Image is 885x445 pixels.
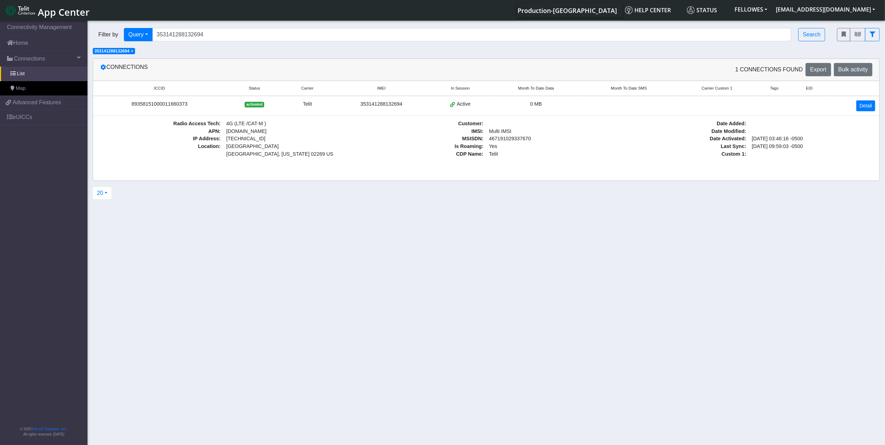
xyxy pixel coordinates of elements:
[489,143,497,149] span: Yes
[249,85,260,91] span: Status
[154,85,165,91] span: ICCID
[93,30,124,39] span: Filter by
[623,150,749,158] span: Custom 1 :
[518,6,617,15] span: Production-[GEOGRAPHIC_DATA]
[611,85,647,91] span: Month To Date SMS
[97,100,222,108] div: 89358151000011660373
[360,150,486,158] span: CDP Name :
[360,128,486,135] span: IMSI :
[360,135,486,143] span: MSISDN :
[735,65,803,74] span: 1 Connections found
[770,85,779,91] span: Tags
[131,49,133,53] button: Close
[517,3,617,17] a: Your current platform instance
[94,49,129,54] span: 353141288132694
[13,98,61,107] span: Advanced Features
[451,85,470,91] span: In Session
[838,66,868,72] span: Bulk activity
[124,28,153,41] button: Query
[92,186,112,200] button: 20
[38,6,90,19] span: App Center
[798,28,825,41] button: Search
[806,85,813,91] span: EID
[226,143,347,150] span: [GEOGRAPHIC_DATA]
[152,28,792,41] input: Search...
[806,63,831,76] button: Export
[97,143,224,158] span: Location :
[730,3,772,16] button: FELLOWES
[749,135,876,143] span: [DATE] 03:46:16 -0500
[97,120,224,128] span: Radio Access Tech :
[245,102,264,107] span: activated
[834,63,872,76] button: Bulk activity
[625,6,671,14] span: Help center
[687,6,717,14] span: Status
[837,28,880,41] div: fitlers menu
[687,6,695,14] img: status.svg
[622,3,684,17] a: Help center
[623,135,749,143] span: Date Activated :
[6,3,89,18] a: App Center
[226,150,347,158] span: [GEOGRAPHIC_DATA], [US_STATE] 02269 US
[6,5,35,16] img: logo-telit-cinterion-gw-new.png
[530,101,542,107] span: 0 MB
[360,143,486,150] span: Is Roaming :
[95,63,486,76] div: Connections
[224,128,350,135] span: [DOMAIN_NAME]
[14,55,45,63] span: Connections
[97,135,224,143] span: IP Address :
[623,143,749,150] span: Last Sync :
[702,85,732,91] span: Carrier Custom 1
[486,150,613,158] span: Telit
[287,100,328,108] div: Telit
[772,3,879,16] button: [EMAIL_ADDRESS][DOMAIN_NAME]
[684,3,730,17] a: Status
[226,136,266,141] span: [TECHNICAL_ID]
[17,70,24,78] span: List
[97,128,224,135] span: APN :
[131,49,133,54] span: ×
[810,66,826,72] span: Export
[749,143,876,150] span: [DATE] 09:59:03 -0500
[336,100,427,108] div: 353141288132694
[360,120,486,128] span: Customer :
[31,427,66,431] a: Telit IoT Solutions, Inc.
[518,85,554,91] span: Month To Date Data
[377,85,386,91] span: IMEI
[625,6,633,14] img: knowledge.svg
[224,120,350,128] span: 4G (LTE /CAT-M )
[457,100,470,108] span: Active
[623,120,749,128] span: Date Added :
[486,128,613,135] span: Multi IMSI
[486,135,613,143] span: 467191029337670
[301,85,314,91] span: Carrier
[856,100,875,111] a: Detail
[623,128,749,135] span: Date Modified :
[16,85,26,92] span: Map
